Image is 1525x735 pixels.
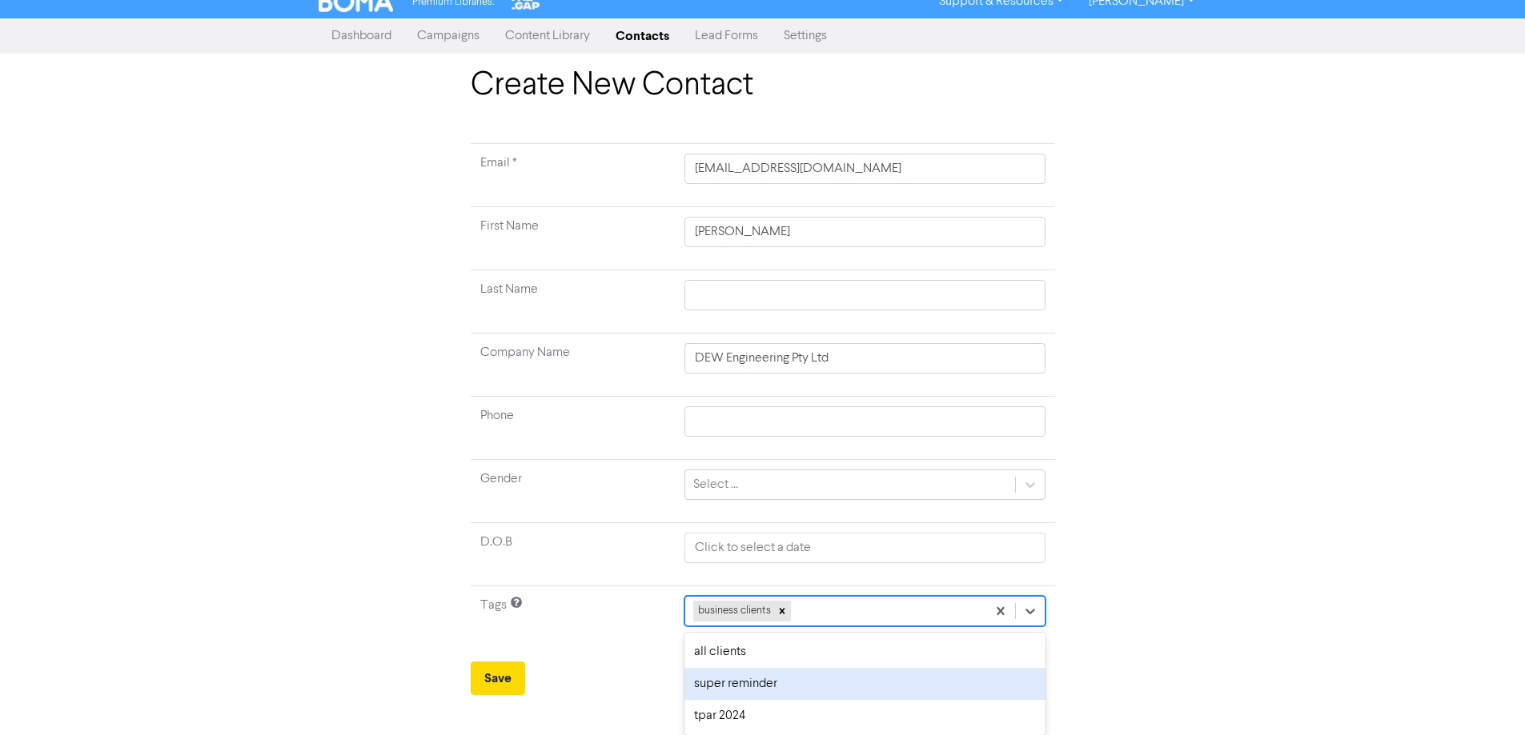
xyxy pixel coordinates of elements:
[684,533,1045,563] input: Click to select a date
[603,20,682,52] a: Contacts
[404,20,492,52] a: Campaigns
[684,636,1045,668] div: all clients
[471,586,676,649] td: Tags
[771,20,840,52] a: Settings
[471,397,676,460] td: Phone
[684,668,1045,700] div: super reminder
[471,334,676,397] td: Company Name
[1445,658,1525,735] iframe: Chat Widget
[693,601,773,621] div: business clients
[319,20,404,52] a: Dashboard
[471,207,676,270] td: First Name
[693,475,738,494] div: Select ...
[471,523,676,586] td: D.O.B
[682,20,771,52] a: Lead Forms
[471,460,676,523] td: Gender
[471,270,676,334] td: Last Name
[492,20,603,52] a: Content Library
[471,66,1055,105] h1: Create New Contact
[471,144,676,207] td: Required
[684,700,1045,732] div: tpar 2024
[471,661,525,695] button: Save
